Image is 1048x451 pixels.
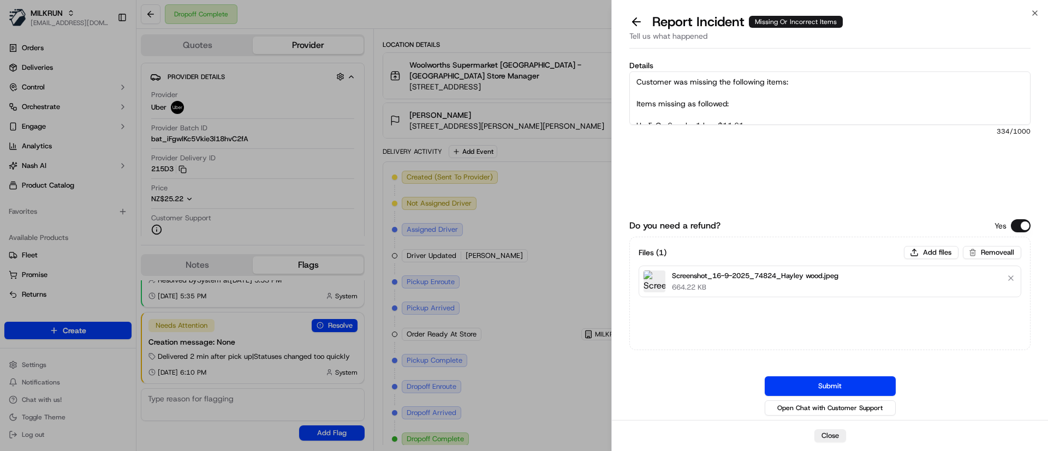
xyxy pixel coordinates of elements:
h3: Files ( 1 ) [639,247,666,258]
label: Details [629,62,1031,69]
p: Report Incident [652,13,843,31]
p: 664.22 KB [672,282,838,292]
span: 334 /1000 [629,127,1031,136]
button: Close [814,429,846,442]
button: Removeall [963,246,1021,259]
button: Add files [904,246,958,259]
div: Missing Or Incorrect Items [749,16,843,28]
button: Remove file [1003,270,1019,286]
button: Open Chat with Customer Support [765,400,896,416]
p: Screenshot_16-9-2025_74824_Hayley wood.jpeg [672,270,838,281]
img: Screenshot_16-9-2025_74824_Hayley wood.jpeg [644,270,665,292]
textarea: Customer was missing the following items: Items missing as followed: Up & Go 6pack x1 box $11.61 ... [629,71,1031,125]
p: Yes [995,220,1007,231]
button: Submit [765,376,896,396]
label: Do you need a refund? [629,219,720,232]
div: Tell us what happened [629,31,1031,49]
